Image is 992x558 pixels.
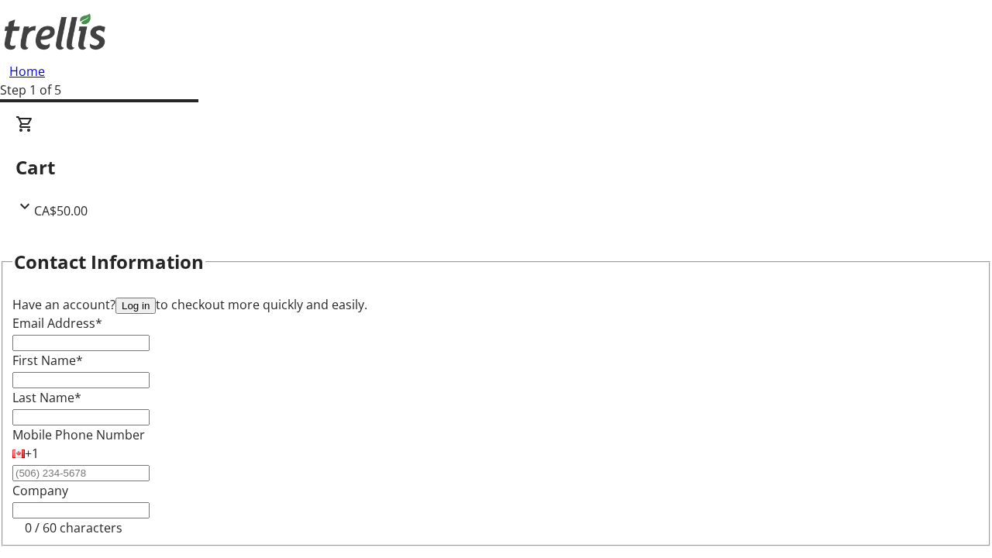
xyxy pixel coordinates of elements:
div: CartCA$50.00 [15,115,976,220]
label: Email Address* [12,315,102,332]
label: Mobile Phone Number [12,426,145,443]
label: Last Name* [12,389,81,406]
h2: Cart [15,153,976,181]
span: CA$50.00 [34,202,88,219]
div: Have an account? to checkout more quickly and easily. [12,295,980,314]
h2: Contact Information [14,248,204,276]
input: (506) 234-5678 [12,465,150,481]
tr-character-limit: 0 / 60 characters [25,519,122,536]
label: First Name* [12,352,83,369]
button: Log in [115,298,156,314]
label: Company [12,482,68,499]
